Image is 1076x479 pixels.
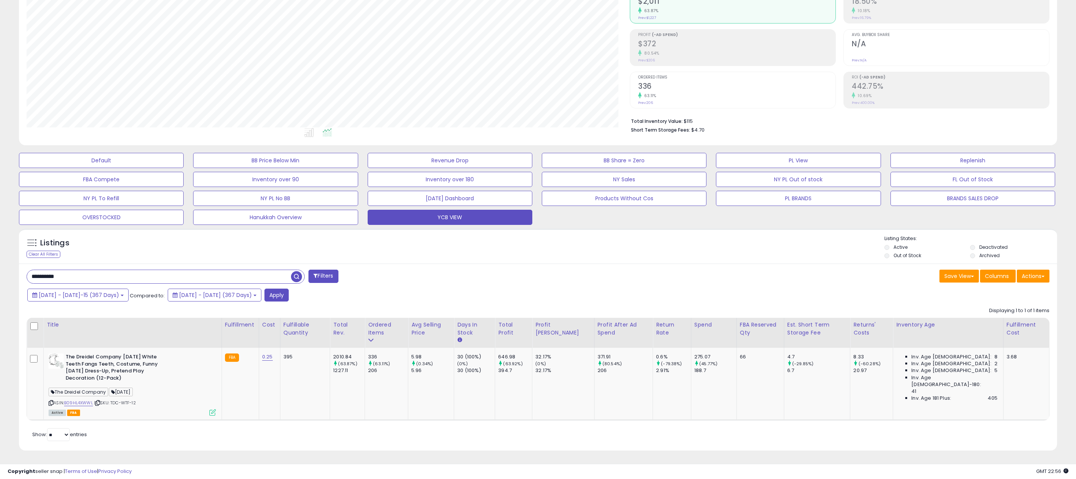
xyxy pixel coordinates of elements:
[373,361,390,367] small: (63.11%)
[19,172,184,187] button: FBA Compete
[535,321,591,337] div: Profit [PERSON_NAME]
[890,172,1055,187] button: FL Out of Stock
[49,353,64,369] img: 3147BJ4OjML._SL40_.jpg
[8,468,132,475] div: seller snap | |
[333,321,362,337] div: Total Rev.
[19,153,184,168] button: Default
[368,153,532,168] button: Revenue Drop
[368,210,532,225] button: YCB VIEW
[656,321,688,337] div: Return Rate
[333,367,365,374] div: 1227.11
[985,272,1009,280] span: Columns
[787,367,850,374] div: 6.7
[411,353,454,360] div: 5.98
[39,291,119,299] span: [DATE] - [DATE]-15 (367 Days)
[699,361,717,367] small: (45.77%)
[535,361,546,367] small: (0%)
[193,210,358,225] button: Hanukkah Overview
[988,395,997,402] span: 405
[787,353,850,360] div: 4.7
[656,367,691,374] div: 2.91%
[225,321,256,329] div: Fulfillment
[262,321,277,329] div: Cost
[852,101,875,105] small: Prev: 400.00%
[859,74,886,80] b: (-Ad Spend)
[262,353,273,361] a: 0.25
[694,353,736,360] div: 275.07
[598,367,653,374] div: 206
[27,251,60,258] div: Clear All Filters
[853,321,890,337] div: Returns' Costs
[1036,468,1068,475] span: 2025-08-14 22:56 GMT
[853,367,893,374] div: 20.97
[598,353,653,360] div: 371.91
[994,367,997,374] span: 5
[1007,353,1043,360] div: 3.68
[787,321,847,337] div: Est. Short Term Storage Fee
[691,126,705,133] span: $4.70
[1007,321,1046,337] div: Fulfillment Cost
[638,75,835,80] span: Ordered Items
[542,172,706,187] button: NY Sales
[368,172,532,187] button: Inventory over 180
[338,361,357,367] small: (63.87%)
[193,172,358,187] button: Inventory over 90
[631,116,1044,125] li: $115
[49,353,216,415] div: ASIN:
[308,270,338,283] button: Filters
[852,75,1049,80] span: ROI
[852,82,1049,92] h2: 442.75%
[638,16,656,20] small: Prev: $1,227
[911,388,916,395] span: 41
[416,361,433,367] small: (0.34%)
[994,353,997,360] span: 8
[661,361,682,367] small: (-79.38%)
[792,361,813,367] small: (-29.85%)
[283,353,324,360] div: 395
[8,468,35,475] strong: Copyright
[457,321,492,337] div: Days In Stock
[694,321,733,329] div: Spend
[333,353,365,360] div: 2010.84
[66,353,158,383] b: The Dreidel Company [DATE] White Teeth Fangs Teeth, Costume, Funny [DATE] Dress-Up, Pretend Play ...
[890,191,1055,206] button: BRANDS SALES DROP
[911,367,991,374] span: Inv. Age [DEMOGRAPHIC_DATA]:
[19,191,184,206] button: NY PL To Refill
[109,388,133,396] span: [DATE]
[911,395,951,402] span: Inv. Age 181 Plus:
[852,39,1049,50] h2: N/A
[411,321,451,337] div: Avg Selling Price
[638,33,835,37] span: Profit
[283,321,327,337] div: Fulfillable Quantity
[642,50,659,56] small: 80.54%
[980,270,1016,283] button: Columns
[638,101,653,105] small: Prev: 206
[368,191,532,206] button: [DATE] Dashboard
[535,367,594,374] div: 32.17%
[225,353,239,362] small: FBA
[411,367,454,374] div: 5.96
[457,361,468,367] small: (0%)
[49,410,66,416] span: All listings currently available for purchase on Amazon
[193,153,358,168] button: BB Price Below Min
[498,353,532,360] div: 646.98
[911,374,997,388] span: Inv. Age [DEMOGRAPHIC_DATA]-180:
[911,360,991,367] span: Inv. Age [DEMOGRAPHIC_DATA]:
[979,244,1008,250] label: Deactivated
[911,353,991,360] span: Inv. Age [DEMOGRAPHIC_DATA]:
[890,153,1055,168] button: Replenish
[656,353,691,360] div: 0.6%
[40,238,69,248] h5: Listings
[368,353,408,360] div: 336
[716,172,881,187] button: NY PL Out of stock
[49,388,108,396] span: The Dreidel Company
[168,289,261,302] button: [DATE] - [DATE] (367 Days)
[740,321,781,337] div: FBA Reserved Qty
[852,33,1049,37] span: Avg. Buybox Share
[638,39,835,50] h2: $372
[457,367,495,374] div: 30 (100%)
[65,468,97,475] a: Terms of Use
[503,361,522,367] small: (63.92%)
[264,289,289,302] button: Apply
[498,321,529,337] div: Total Profit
